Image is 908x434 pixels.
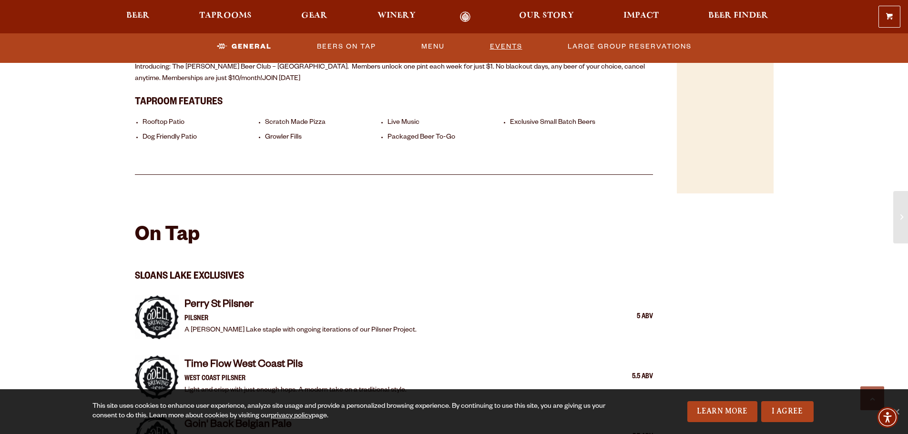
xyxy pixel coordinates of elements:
a: Beer [120,11,156,22]
h2: On Tap [135,225,200,248]
a: privacy policy [271,413,312,420]
p: Introducing: The [PERSON_NAME] Beer Club – [GEOGRAPHIC_DATA]. Members unlock one pint each week f... [135,62,653,85]
a: Taprooms [193,11,258,22]
p: West Coast Pilsner [184,373,407,385]
img: Item Thumbnail [135,355,179,399]
span: Gear [301,12,327,20]
div: 5.5 ABV [605,371,653,384]
li: Dog Friendly Patio [143,133,260,142]
li: Growler Fills [265,133,383,142]
a: Beers On Tap [313,36,380,58]
a: Scroll to top [860,386,884,410]
a: Impact [617,11,665,22]
span: Impact [623,12,659,20]
li: Scratch Made Pizza [265,119,383,128]
p: Pilsner [184,313,417,325]
span: Beer Finder [708,12,768,20]
a: General [213,36,275,58]
h4: Time Flow West Coast Pils [184,358,407,373]
a: Gear [295,11,334,22]
p: Light and crisp with just enough hops. A modern take on a traditional style. [184,385,407,396]
p: A [PERSON_NAME] Lake staple with ongoing iterations of our Pilsner Project. [184,325,417,336]
h3: Sloans Lake Exclusives [135,258,653,285]
li: Packaged Beer To-Go [388,133,505,142]
a: Menu [418,36,449,58]
h4: Perry St Pilsner [184,298,417,313]
h3: Taproom Features [135,91,653,111]
div: 5 ABV [605,311,653,323]
div: Accessibility Menu [877,407,898,428]
img: Item Thumbnail [135,295,179,339]
span: Taprooms [199,12,252,20]
a: I Agree [761,401,814,422]
span: Winery [377,12,416,20]
a: Odell Home [448,11,483,22]
a: Large Group Reservations [564,36,695,58]
span: Beer [126,12,150,20]
a: Beer Finder [702,11,775,22]
div: This site uses cookies to enhance user experience, analyze site usage and provide a personalized ... [92,402,609,421]
a: Our Story [513,11,580,22]
li: Live Music [388,119,505,128]
li: Rooftop Patio [143,119,260,128]
a: Learn More [687,401,757,422]
li: Exclusive Small Batch Beers [510,119,628,128]
span: Our Story [519,12,574,20]
a: Winery [371,11,422,22]
a: Events [486,36,526,58]
a: JOIN [DATE] [262,75,300,83]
